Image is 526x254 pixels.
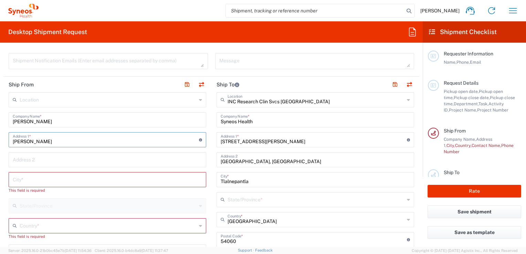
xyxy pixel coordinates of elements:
[8,248,92,253] span: Server: 2025.16.0-21b0bc45e7b
[446,143,455,148] span: City,
[255,248,273,252] a: Feedback
[455,143,472,148] span: Country,
[420,8,460,14] span: [PERSON_NAME]
[444,137,476,142] span: Company Name,
[456,60,470,65] span: Phone,
[477,107,508,113] span: Project Number
[238,248,255,252] a: Support
[141,248,168,253] span: [DATE] 11:37:47
[478,101,488,106] span: Task,
[454,95,490,100] span: Pickup close date,
[428,185,521,198] button: Rate
[449,107,477,113] span: Project Name,
[444,128,466,134] span: Ship From
[226,4,404,17] input: Shipment, tracking or reference number
[217,81,239,88] h2: Ship To
[454,101,478,106] span: Department,
[95,248,168,253] span: Client: 2025.16.0-b4dc8a9
[65,248,92,253] span: [DATE] 11:54:36
[444,89,479,94] span: Pickup open date,
[9,187,206,193] div: This field is required
[9,81,34,88] h2: Ship From
[472,143,501,148] span: Contact Name,
[8,28,87,36] h2: Desktop Shipment Request
[444,51,493,56] span: Requester Information
[428,226,521,239] button: Save as template
[444,60,456,65] span: Name,
[444,170,460,175] span: Ship To
[412,247,518,254] span: Copyright © [DATE]-[DATE] Agistix Inc., All Rights Reserved
[470,60,481,65] span: Email
[9,233,206,240] div: This field is required
[428,205,521,218] button: Save shipment
[444,80,478,86] span: Request Details
[429,28,497,36] h2: Shipment Checklist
